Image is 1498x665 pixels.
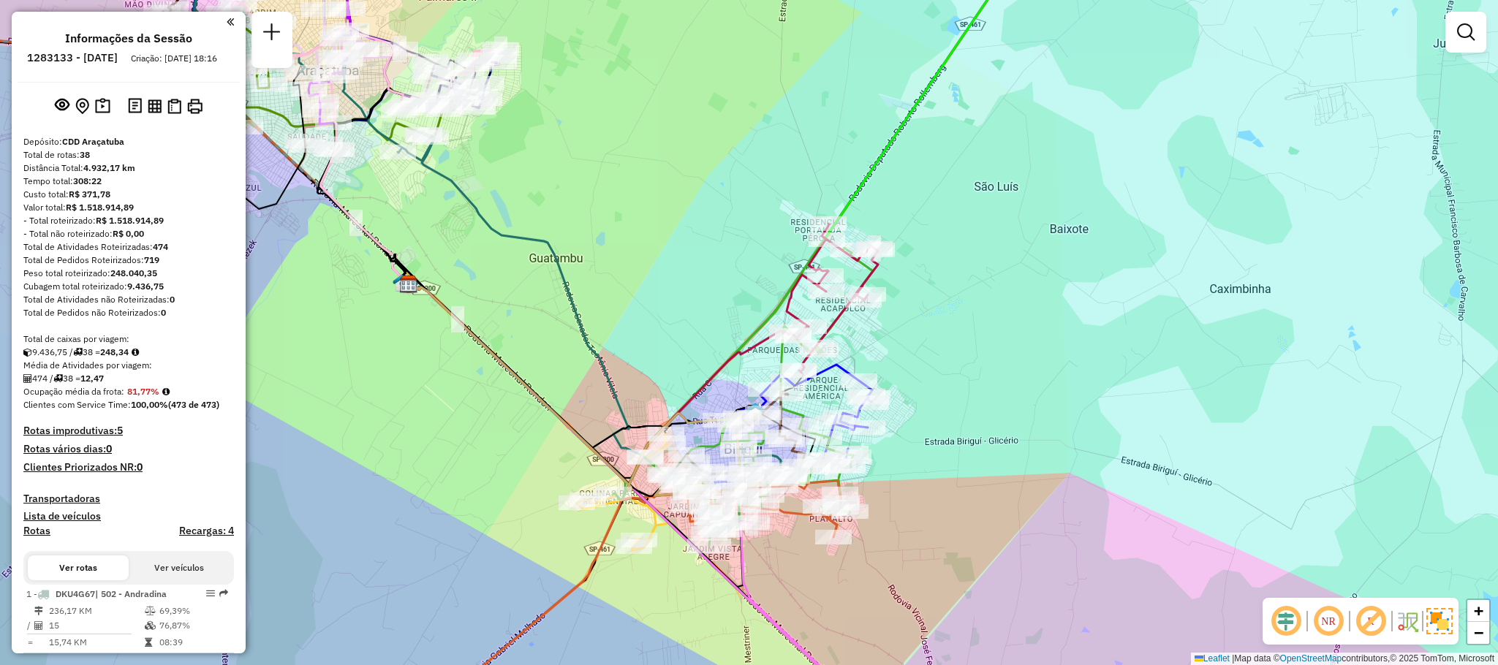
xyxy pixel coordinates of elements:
strong: 474 [153,241,168,252]
strong: 4.932,17 km [83,162,135,173]
span: + [1474,601,1483,620]
i: Total de rotas [73,348,83,357]
div: Peso total roteirizado: [23,267,234,280]
a: Zoom out [1467,622,1489,644]
td: 08:39 [159,635,228,650]
td: 236,17 KM [48,604,144,618]
span: Ocupação média da frota: [23,386,124,397]
h4: Lista de veículos [23,510,234,522]
strong: (473 de 473) [168,399,219,410]
div: Total de Pedidos Roteirizados: [23,254,234,267]
td: 76,87% [159,618,228,633]
strong: 5 [117,424,123,437]
td: 15 [48,618,144,633]
img: 625 UDC Light Campus Universitário [393,273,412,292]
div: - Total não roteirizado: [23,227,234,240]
strong: 12,47 [80,373,104,384]
div: Total de Atividades não Roteirizadas: [23,293,234,306]
em: Rota exportada [219,589,228,598]
img: Fluxo de ruas [1396,609,1419,633]
a: Rotas [23,525,50,537]
td: = [26,635,34,650]
i: Total de rotas [53,374,63,383]
div: Depósito: [23,135,234,148]
i: Tempo total em rota [145,638,152,647]
strong: R$ 0,00 [113,228,144,239]
span: | [1232,653,1234,664]
td: 15,74 KM [48,635,144,650]
div: Total de rotas: [23,148,234,161]
strong: 0 [161,307,166,318]
button: Visualizar relatório de Roteirização [145,96,164,115]
img: BIRIGUI [746,402,765,421]
strong: CDD Araçatuba [62,136,124,147]
td: 69,39% [159,604,228,618]
div: Criação: [DATE] 18:16 [125,52,223,65]
i: % de utilização da cubagem [145,621,156,630]
div: Valor total: [23,201,234,214]
i: % de utilização do peso [145,607,156,615]
span: Ocultar NR [1311,604,1346,639]
strong: 248,34 [100,346,129,357]
h4: Rotas improdutivas: [23,425,234,437]
h4: Transportadoras [23,493,234,505]
i: Total de Atividades [23,374,32,383]
button: Centralizar mapa no depósito ou ponto de apoio [72,95,92,118]
div: 474 / 38 = [23,372,234,385]
a: Nova sessão e pesquisa [257,18,287,50]
strong: 9.436,75 [127,281,164,292]
div: Total de Pedidos não Roteirizados: [23,306,234,319]
div: Média de Atividades por viagem: [23,359,234,372]
button: Visualizar Romaneio [164,96,184,117]
strong: R$ 1.518.914,89 [96,215,164,226]
span: | 502 - Andradina [95,588,167,599]
a: Leaflet [1195,653,1230,664]
img: CDD Araçatuba [399,275,418,294]
span: Exibir rótulo [1353,604,1388,639]
div: - Total roteirizado: [23,214,234,227]
strong: 38 [80,149,90,160]
div: Distância Total: [23,161,234,175]
strong: 0 [106,442,112,455]
div: Cubagem total roteirizado: [23,280,234,293]
h4: Rotas vários dias: [23,443,234,455]
a: OpenStreetMap [1280,653,1342,664]
button: Painel de Sugestão [92,95,113,118]
h4: Recargas: 4 [179,525,234,537]
strong: 719 [144,254,159,265]
div: Total de Atividades Roteirizadas: [23,240,234,254]
div: Tempo total: [23,175,234,188]
div: Map data © contributors,© 2025 TomTom, Microsoft [1191,653,1498,665]
strong: 0 [137,460,143,474]
i: Total de Atividades [34,621,43,630]
h4: Informações da Sessão [65,31,192,45]
i: Meta Caixas/viagem: 220,40 Diferença: 27,94 [132,348,139,357]
strong: R$ 1.518.914,89 [66,202,134,213]
em: Média calculada utilizando a maior ocupação (%Peso ou %Cubagem) de cada rota da sessão. Rotas cro... [162,387,170,396]
strong: 308:22 [73,175,102,186]
span: Ocultar deslocamento [1268,604,1304,639]
span: DKU4G67 [56,588,95,599]
span: 1 - [26,588,167,599]
a: Zoom in [1467,600,1489,622]
strong: 0 [170,294,175,305]
button: Ver veículos [129,555,230,580]
i: Distância Total [34,607,43,615]
span: Clientes com Service Time: [23,399,131,410]
button: Exibir sessão original [52,94,72,118]
strong: 81,77% [127,386,159,397]
strong: 100,00% [131,399,168,410]
td: / [26,618,34,633]
div: 9.436,75 / 38 = [23,346,234,359]
button: Logs desbloquear sessão [125,95,145,118]
button: Ver rotas [28,555,129,580]
button: Imprimir Rotas [184,96,205,117]
img: Exibir/Ocultar setores [1426,608,1453,634]
span: − [1474,623,1483,642]
a: Exibir filtros [1451,18,1480,47]
div: Custo total: [23,188,234,201]
h6: 1283133 - [DATE] [27,51,118,64]
strong: 248.040,35 [110,267,157,278]
em: Opções [206,589,215,598]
